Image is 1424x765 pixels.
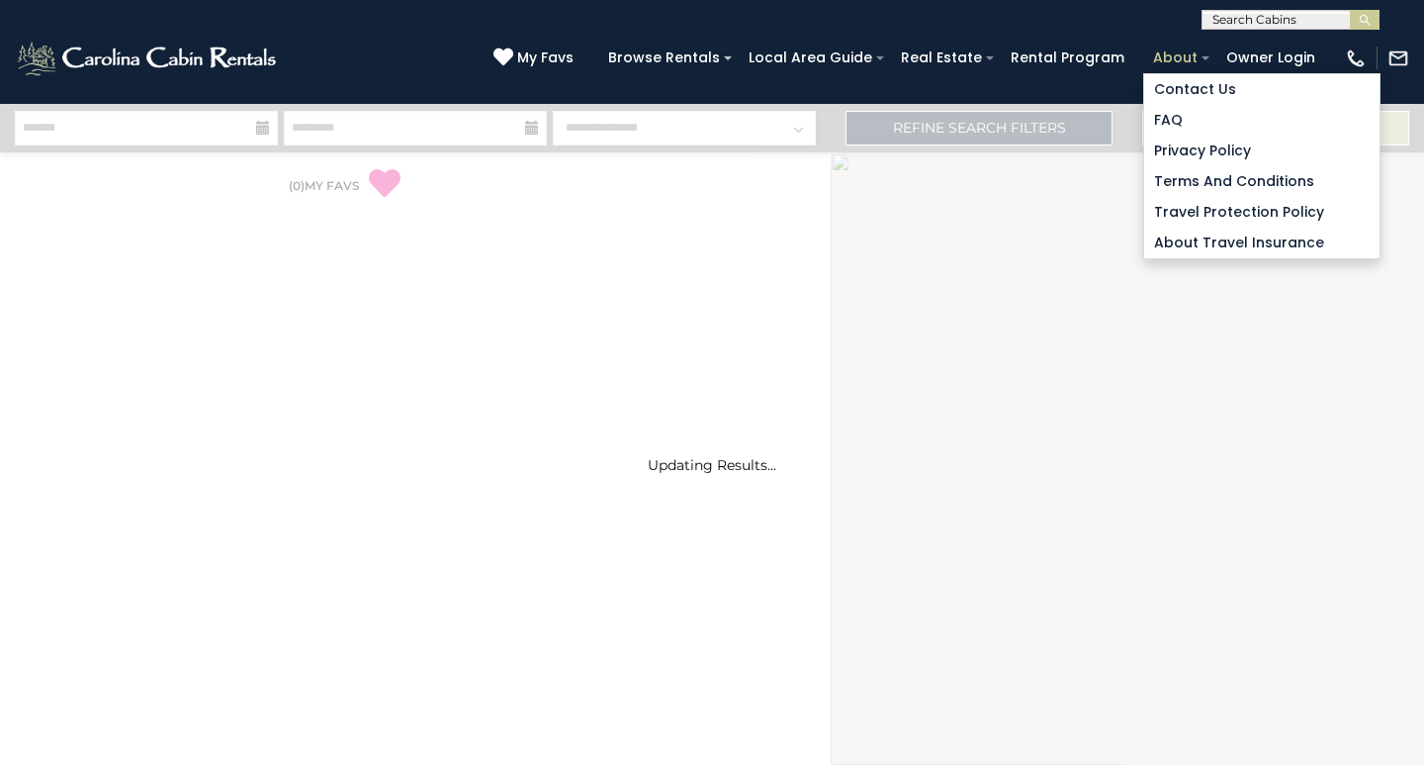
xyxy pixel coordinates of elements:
[517,48,574,68] span: My Favs
[1144,197,1379,228] a: Travel Protection Policy
[598,43,730,73] a: Browse Rentals
[739,43,882,73] a: Local Area Guide
[1144,166,1379,197] a: Terms and Conditions
[891,43,992,73] a: Real Estate
[1387,48,1409,69] img: mail-regular-white.png
[1144,105,1379,136] a: FAQ
[15,39,282,78] img: White-1-2.png
[493,48,578,69] a: My Favs
[1216,43,1325,73] a: Owner Login
[1144,228,1379,258] a: About Travel Insurance
[1144,74,1379,105] a: Contact Us
[1345,48,1367,69] img: phone-regular-white.png
[1001,43,1134,73] a: Rental Program
[1143,43,1207,73] a: About
[1144,136,1379,166] a: Privacy Policy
